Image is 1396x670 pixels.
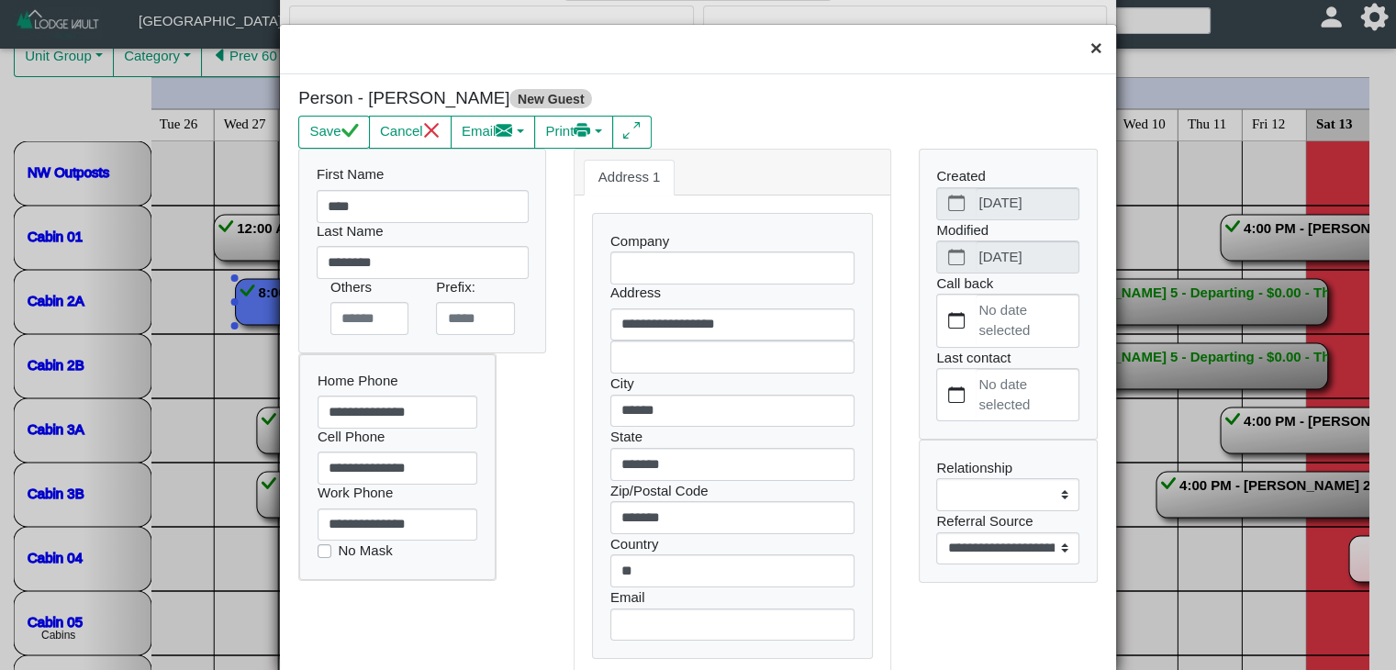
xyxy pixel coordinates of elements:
h5: Person - [PERSON_NAME] [298,88,684,109]
button: Close [1077,25,1116,73]
label: No Mask [338,541,392,562]
h6: First Name [317,166,529,183]
button: Cancelx [369,116,452,149]
button: Savecheck [298,116,369,149]
div: Relationship Referral Source [920,441,1097,582]
div: Company City State Zip/Postal Code Country Email [593,214,872,658]
svg: check [341,122,359,140]
div: Created Modified Call back Last contact [920,150,1097,440]
h6: Address [610,285,854,301]
svg: calendar [948,386,966,404]
h6: Prefix: [436,279,514,296]
h6: Last Name [317,223,529,240]
label: No date selected [976,295,1078,346]
a: Address 1 [584,160,676,196]
svg: arrows angle expand [623,122,641,140]
button: arrows angle expand [612,116,652,149]
h6: Home Phone [318,373,478,389]
button: calendar [937,295,975,346]
label: No date selected [976,369,1078,420]
svg: printer fill [574,122,591,140]
svg: calendar [948,312,966,329]
h6: Work Phone [318,485,478,501]
svg: x [423,122,441,140]
button: calendar [937,369,975,420]
h6: Cell Phone [318,429,478,445]
h6: Others [330,279,408,296]
button: Printprinter fill [534,116,613,149]
svg: envelope fill [496,122,513,140]
button: Emailenvelope fill [451,116,536,149]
